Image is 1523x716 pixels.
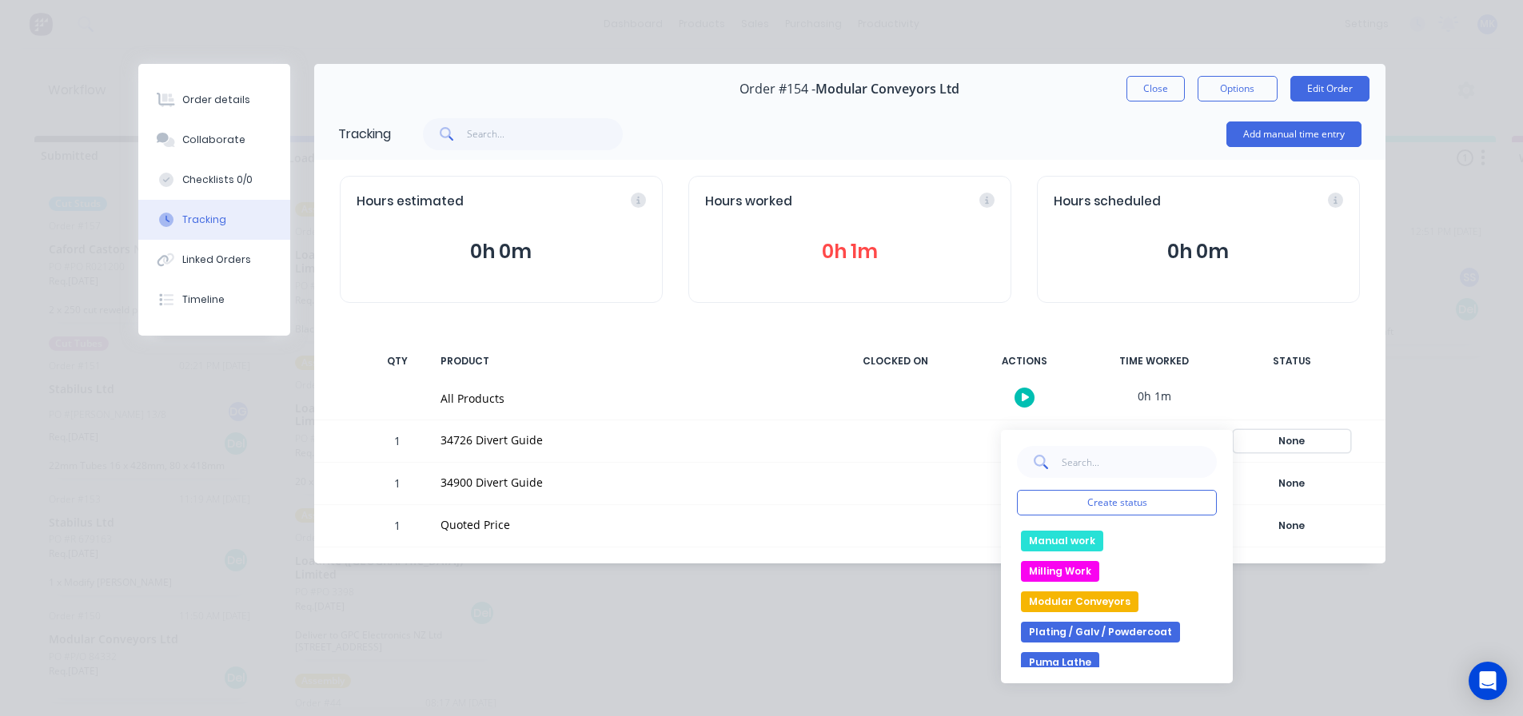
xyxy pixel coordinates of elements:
div: TIME WORKED [1094,344,1214,378]
input: Search... [467,118,623,150]
div: 1 [373,465,421,504]
div: 34726 Divert Guide [441,432,816,448]
div: Tracking [182,213,226,227]
button: Add manual time entry [1226,121,1362,147]
button: Order details [138,80,290,120]
div: Linked Orders [182,253,251,267]
div: 0h 0m [1094,420,1214,456]
div: Open Intercom Messenger [1469,662,1507,700]
span: Hours worked [705,193,792,211]
div: 34900 Divert Guide [441,474,816,491]
button: Options [1198,76,1278,101]
button: Timeline [138,280,290,320]
button: None [1234,430,1350,452]
div: 1 [373,423,421,462]
div: CLOCKED ON [835,344,955,378]
div: Checklists 0/0 [182,173,253,187]
button: Checklists 0/0 [138,160,290,200]
span: Hours scheduled [1054,193,1161,211]
div: 1 [373,507,421,547]
div: QTY [373,344,421,378]
button: Create status [1017,490,1217,515]
button: Plating / Galv / Powdercoat [1021,622,1180,642]
div: None [1234,515,1350,536]
button: Edit Order [1290,76,1370,101]
button: Modular Conveyors [1021,591,1138,612]
button: None [1234,472,1350,495]
div: Quoted Price [441,516,816,533]
button: Collaborate [138,120,290,160]
button: 0h 1m [705,237,995,267]
button: 0h 0m [357,237,646,267]
div: None [1234,431,1350,451]
div: Order details [182,93,250,107]
div: Collaborate [182,133,245,147]
button: Manual work [1021,531,1103,551]
div: Tracking [338,125,391,144]
span: Hours estimated [357,193,464,211]
div: ACTIONS [965,344,1085,378]
div: 0h 1m [1094,378,1214,414]
div: None [1234,473,1350,494]
button: Puma Lathe [1021,652,1099,673]
span: Order #154 - [740,82,815,97]
div: STATUS [1224,344,1360,378]
input: Search... [1062,446,1218,478]
div: Timeline [182,292,225,307]
button: Close [1126,76,1185,101]
button: None [1234,515,1350,537]
span: Modular Conveyors Ltd [815,82,959,97]
div: All Products [441,390,816,407]
button: Milling Work [1021,561,1099,582]
button: Linked Orders [138,240,290,280]
div: PRODUCT [431,344,826,378]
button: 0h 0m [1054,237,1343,267]
button: Tracking [138,200,290,240]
